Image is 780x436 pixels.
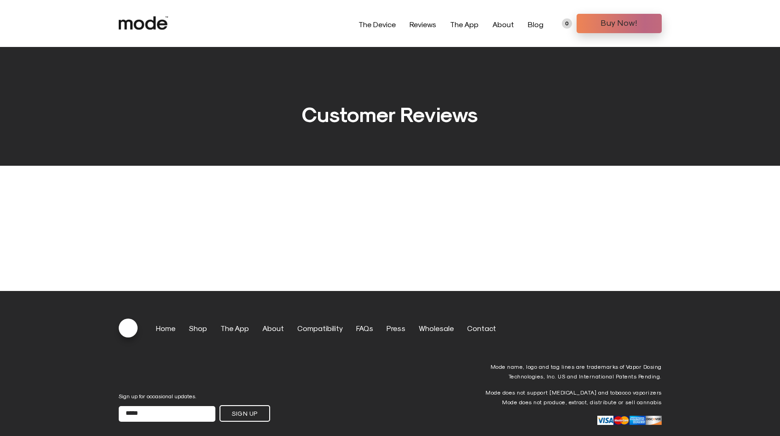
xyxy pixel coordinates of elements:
[419,324,454,332] a: Wholesale
[450,20,479,29] a: The App
[358,20,396,29] a: The Device
[297,324,343,332] a: Compatibility
[528,20,543,29] a: Blog
[387,324,405,332] a: Press
[467,324,496,332] a: Contact
[646,416,662,425] img: discover-icon.png
[156,324,175,332] a: Home
[410,20,436,29] a: Reviews
[189,324,207,332] a: Shop
[492,20,514,29] a: About
[220,324,249,332] a: The App
[119,393,215,399] label: Sign up for occasional updates.
[478,388,662,397] p: Mode does not support [MEDICAL_DATA] and tobacco vaporizers
[613,416,630,425] img: mastercard-icon.png
[478,397,662,407] p: Mode does not produce, extract, distribute or sell cannabis
[478,362,662,381] p: Mode name, logo and tag lines are trademarks of Vapor Dosing Technologies, Inc. US and Internatio...
[562,18,572,29] a: 0
[597,416,613,425] img: visa-icon.png
[262,324,284,332] a: About
[630,416,646,425] img: american-exp.png
[577,14,662,33] a: Buy Now!
[220,405,270,422] button: SIGN UP
[356,324,373,332] a: FAQs
[227,407,262,420] span: SIGN UP
[584,16,655,29] span: Buy Now!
